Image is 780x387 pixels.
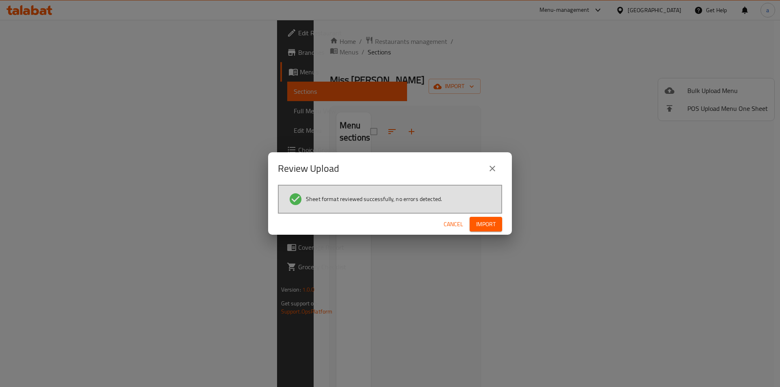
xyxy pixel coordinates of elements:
[476,219,496,229] span: Import
[470,217,502,232] button: Import
[278,162,339,175] h2: Review Upload
[440,217,466,232] button: Cancel
[444,219,463,229] span: Cancel
[483,159,502,178] button: close
[306,195,442,203] span: Sheet format reviewed successfully, no errors detected.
